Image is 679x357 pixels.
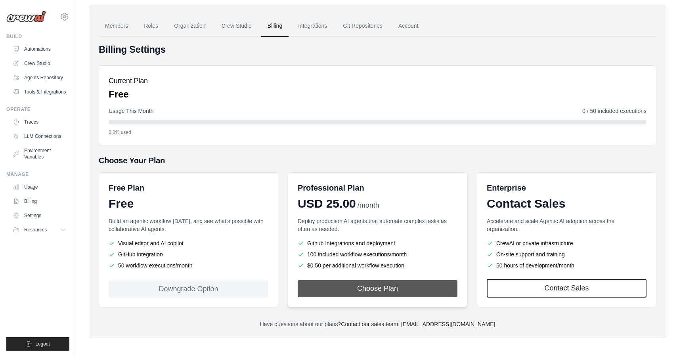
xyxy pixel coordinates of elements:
[99,15,134,37] a: Members
[138,15,164,37] a: Roles
[487,279,646,298] a: Contact Sales
[10,223,69,236] button: Resources
[10,130,69,143] a: LLM Connections
[109,239,268,247] li: Visual editor and AI copilot
[109,262,268,269] li: 50 workflow executions/month
[582,107,646,115] span: 0 / 50 included executions
[10,195,69,208] a: Billing
[6,337,69,351] button: Logout
[358,200,379,211] span: /month
[6,106,69,113] div: Operate
[6,11,46,23] img: Logo
[109,217,268,233] p: Build an agentic workflow [DATE], and see what's possible with collaborative AI agents.
[487,262,646,269] li: 50 hours of development/month
[10,43,69,55] a: Automations
[215,15,258,37] a: Crew Studio
[298,197,356,211] span: USD 25.00
[10,86,69,98] a: Tools & Integrations
[639,319,679,357] iframe: Chat Widget
[109,88,148,101] p: Free
[109,129,131,136] span: 0.0% used
[109,107,153,115] span: Usage This Month
[24,227,47,233] span: Resources
[99,155,656,166] h5: Choose Your Plan
[168,15,212,37] a: Organization
[292,15,333,37] a: Integrations
[109,75,148,86] h5: Current Plan
[10,116,69,128] a: Traces
[261,15,289,37] a: Billing
[298,182,364,193] h6: Professional Plan
[298,262,457,269] li: $0.50 per additional workflow execution
[10,144,69,163] a: Environment Variables
[639,319,679,357] div: Widget de chat
[109,250,268,258] li: GitHub integration
[487,197,646,211] div: Contact Sales
[10,209,69,222] a: Settings
[10,71,69,84] a: Agents Repository
[109,281,268,298] div: Downgrade Option
[35,341,50,347] span: Logout
[6,33,69,40] div: Build
[341,321,495,327] a: Contact our sales team: [EMAIL_ADDRESS][DOMAIN_NAME]
[10,181,69,193] a: Usage
[298,280,457,297] button: Choose Plan
[99,43,656,56] h4: Billing Settings
[337,15,389,37] a: Git Repositories
[487,250,646,258] li: On-site support and training
[109,182,144,193] h6: Free Plan
[10,57,69,70] a: Crew Studio
[487,239,646,247] li: CrewAI or private infrastructure
[109,197,268,211] div: Free
[487,182,646,193] h6: Enterprise
[99,320,656,328] p: Have questions about our plans?
[6,171,69,178] div: Manage
[298,250,457,258] li: 100 included workflow executions/month
[298,239,457,247] li: Github Integrations and deployment
[487,217,646,233] p: Accelerate and scale Agentic AI adoption across the organization.
[392,15,425,37] a: Account
[298,217,457,233] p: Deploy production AI agents that automate complex tasks as often as needed.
